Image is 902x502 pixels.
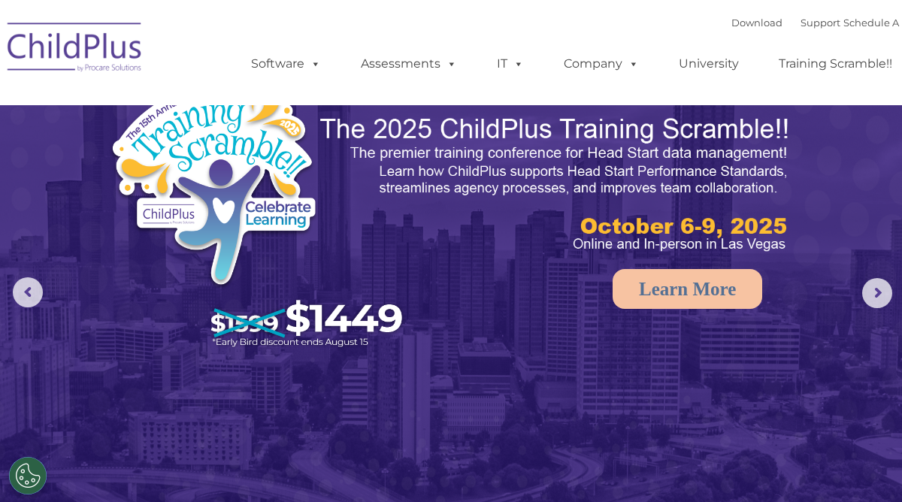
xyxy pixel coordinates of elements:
[731,17,782,29] a: Download
[236,49,336,79] a: Software
[346,49,472,79] a: Assessments
[664,49,754,79] a: University
[801,17,840,29] a: Support
[201,99,247,110] span: Last name
[549,49,654,79] a: Company
[482,49,539,79] a: IT
[9,457,47,494] button: Cookies Settings
[613,269,762,309] a: Learn More
[201,161,265,172] span: Phone number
